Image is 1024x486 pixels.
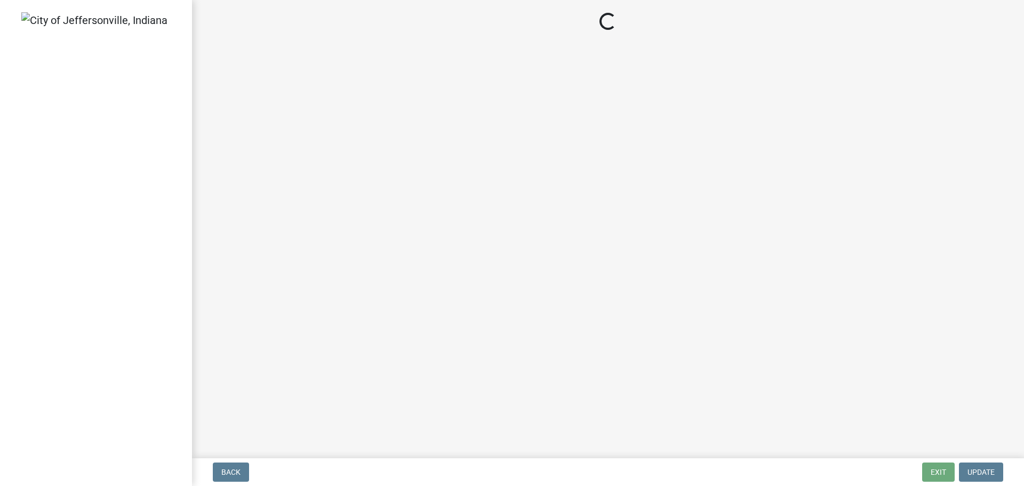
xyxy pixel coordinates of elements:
[967,468,995,476] span: Update
[922,463,955,482] button: Exit
[21,12,167,28] img: City of Jeffersonville, Indiana
[959,463,1003,482] button: Update
[221,468,241,476] span: Back
[213,463,249,482] button: Back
